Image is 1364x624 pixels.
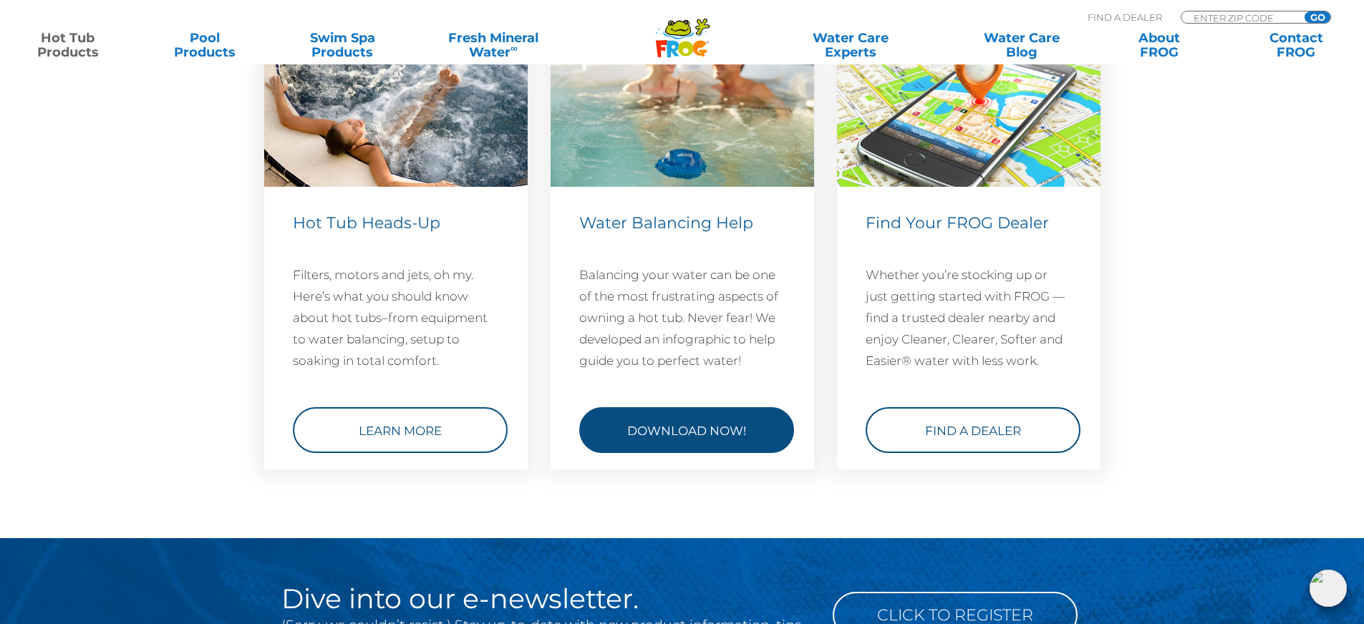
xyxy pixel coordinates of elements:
a: ContactFROG [1243,31,1350,59]
a: PoolProducts [152,31,258,59]
img: hot-tub-relaxing [264,37,528,187]
p: Whether you’re stocking up or just getting started with FROG — find a trusted dealer nearby and e... [866,264,1072,371]
h2: Dive into our e-newsletter. [281,585,811,613]
a: Learn More [293,407,508,453]
p: Filters, motors and jets, oh my. Here’s what you should know about hot tubs–from equipment to wat... [293,264,499,371]
a: Find a Dealer [866,407,1080,453]
img: hot-tub-featured-image-1 [551,37,814,187]
a: Hot TubProducts [14,31,121,59]
input: GO [1305,11,1330,23]
img: Find a Dealer Image (546 x 310 px) [837,37,1101,187]
a: Fresh MineralWater∞ [426,31,560,59]
img: openIcon [1310,570,1347,607]
sup: ∞ [511,42,518,54]
span: Find Your FROG Dealer [866,213,1049,233]
a: AboutFROG [1106,31,1212,59]
a: Download Now! [579,407,794,453]
p: Balancing your water can be one of the most frustrating aspects of owning a hot tub. Never fear! ... [579,264,785,371]
span: Hot Tub Heads-Up [293,213,440,233]
input: Zip Code Form [1192,11,1289,24]
a: Swim SpaProducts [289,31,396,59]
span: Water Balancing Help [579,213,753,233]
a: Water CareExperts [764,31,937,59]
p: Find A Dealer [1088,11,1162,24]
a: Water CareBlog [968,31,1075,59]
